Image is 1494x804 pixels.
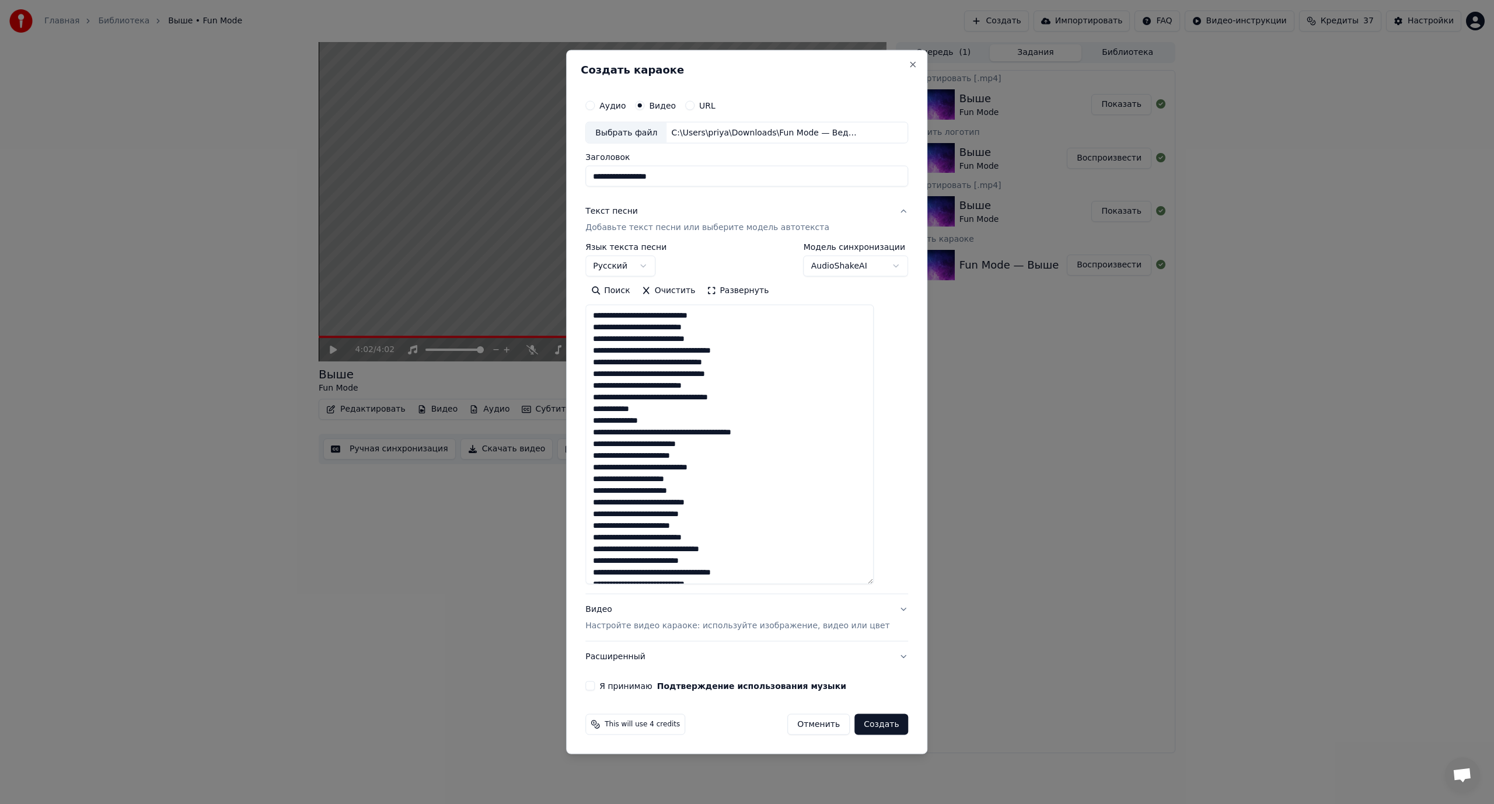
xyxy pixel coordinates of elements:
[666,127,865,138] div: C:\Users\priya\Downloads\Fun Mode — Ведьмак.mp4
[586,122,666,143] div: Выбрать файл
[585,206,638,217] div: Текст песни
[804,243,909,251] label: Модель синхронизации
[636,281,701,300] button: Очистить
[585,243,666,251] label: Язык текста песни
[649,101,676,109] label: Видео
[585,281,636,300] button: Поиск
[585,243,908,594] div: Текст песниДобавьте текст песни или выберите модель автотекста
[787,714,850,735] button: Отменить
[599,101,626,109] label: Аудио
[585,594,908,641] button: ВидеоНастройте видео караоке: используйте изображение, видео или цвет
[657,682,846,690] button: Я принимаю
[585,620,889,632] p: Настройте видео караоке: используйте изображение, видео или цвет
[585,604,889,632] div: Видео
[581,64,913,75] h2: Создать караоке
[585,222,829,234] p: Добавьте текст песни или выберите модель автотекста
[605,720,680,729] span: This will use 4 credits
[585,153,908,161] label: Заголовок
[854,714,908,735] button: Создать
[585,196,908,243] button: Текст песниДобавьте текст песни или выберите модель автотекста
[699,101,715,109] label: URL
[599,682,846,690] label: Я принимаю
[585,642,908,672] button: Расширенный
[701,281,774,300] button: Развернуть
